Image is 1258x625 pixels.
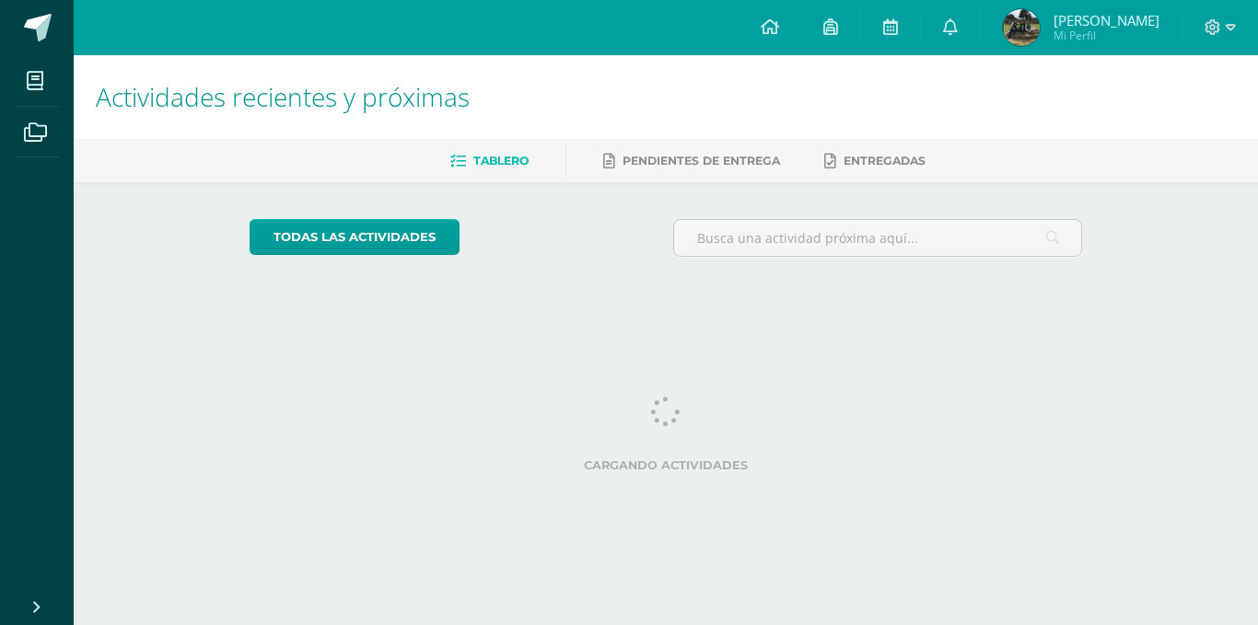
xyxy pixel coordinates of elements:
a: Tablero [450,146,529,176]
span: Actividades recientes y próximas [96,79,470,114]
label: Cargando actividades [250,458,1083,472]
span: Entregadas [844,154,926,168]
span: [PERSON_NAME] [1054,11,1159,29]
input: Busca una actividad próxima aquí... [674,220,1082,256]
span: Mi Perfil [1054,28,1159,43]
a: Pendientes de entrega [603,146,780,176]
span: Pendientes de entrega [623,154,780,168]
span: Tablero [473,154,529,168]
img: e2ac53f925e70ef1d6d09ab137ce7db7.png [1003,9,1040,46]
a: todas las Actividades [250,219,460,255]
a: Entregadas [824,146,926,176]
